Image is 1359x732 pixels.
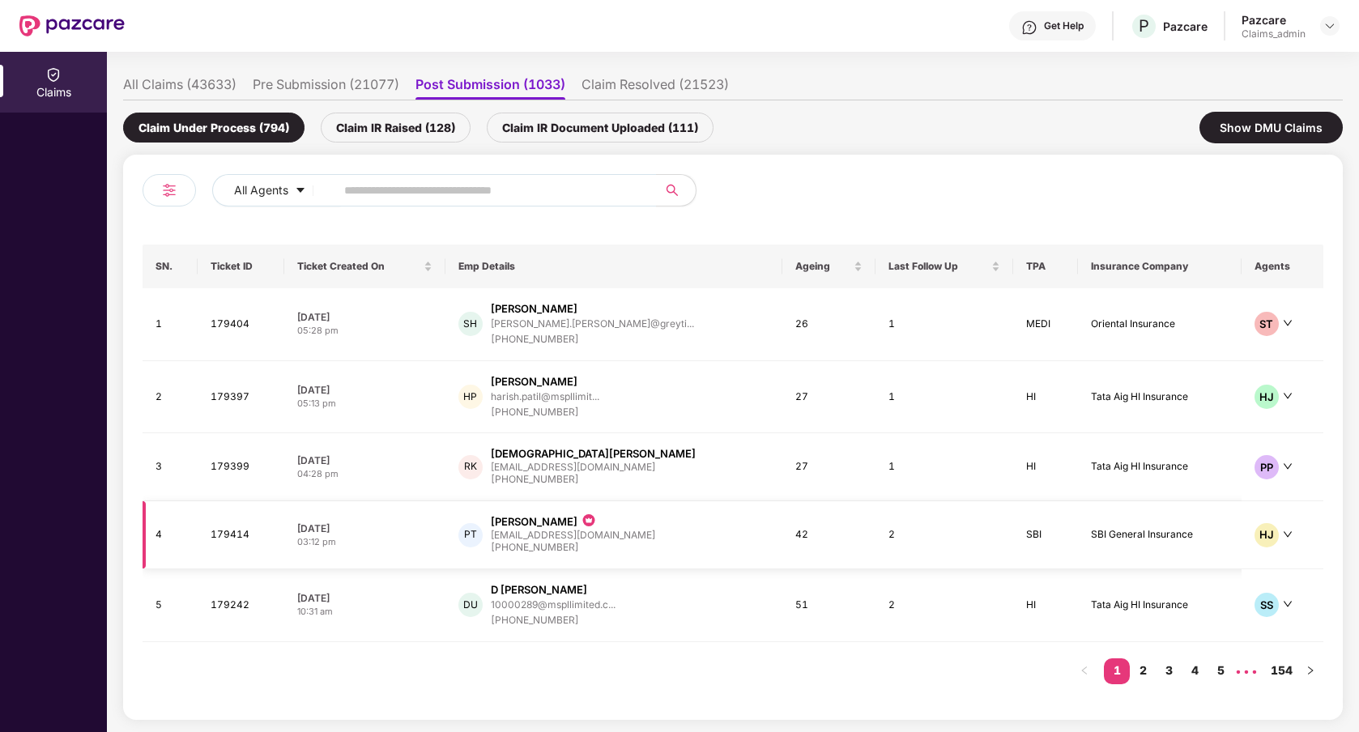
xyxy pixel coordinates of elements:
div: Get Help [1044,19,1084,32]
div: [DATE] [297,383,432,397]
div: Claims_admin [1242,28,1306,40]
li: 3 [1156,658,1182,684]
div: [PHONE_NUMBER] [491,613,616,628]
span: right [1306,666,1315,675]
td: Tata Aig HI Insurance [1078,361,1242,434]
td: SBI [1013,501,1077,569]
div: [DATE] [297,453,432,467]
th: Emp Details [445,245,782,288]
img: svg+xml;base64,PHN2ZyBpZD0iQ2xhaW0iIHhtbG5zPSJodHRwOi8vd3d3LnczLm9yZy8yMDAwL3N2ZyIgd2lkdGg9IjIwIi... [45,66,62,83]
div: harish.patil@mspllimit... [491,391,599,402]
li: 4 [1182,658,1208,684]
div: SH [458,312,483,336]
div: RK [458,455,483,479]
td: 2 [875,501,1013,569]
td: 179399 [198,433,285,501]
th: Ticket Created On [284,245,445,288]
div: [DATE] [297,521,432,535]
div: Pazcare [1163,19,1208,34]
span: down [1283,462,1293,471]
td: 179414 [198,501,285,569]
span: down [1283,599,1293,609]
td: Tata Aig HI Insurance [1078,569,1242,642]
div: HJ [1255,385,1279,409]
li: Claim Resolved (21523) [582,76,729,100]
div: [PERSON_NAME] [491,301,577,317]
td: 179404 [198,288,285,361]
li: All Claims (43633) [123,76,236,100]
div: 10000289@mspllimited.c... [491,599,616,610]
td: 42 [782,501,875,569]
td: 179397 [198,361,285,434]
div: 03:12 pm [297,535,432,549]
th: Agents [1242,245,1323,288]
a: 1 [1104,658,1130,683]
div: [PHONE_NUMBER] [491,405,599,420]
td: 179242 [198,569,285,642]
div: ST [1255,312,1279,336]
div: [EMAIL_ADDRESS][DOMAIN_NAME] [491,530,655,540]
button: right [1297,658,1323,684]
span: left [1080,666,1089,675]
div: 05:13 pm [297,397,432,411]
li: 1 [1104,658,1130,684]
span: ••• [1233,658,1259,684]
div: DU [458,593,483,617]
td: SBI General Insurance [1078,501,1242,569]
th: Ticket ID [198,245,285,288]
th: Ageing [782,245,875,288]
div: Claim IR Document Uploaded (111) [487,113,714,143]
th: SN. [143,245,198,288]
td: 1 [875,433,1013,501]
li: 2 [1130,658,1156,684]
a: 4 [1182,658,1208,683]
li: Pre Submission (21077) [253,76,399,100]
td: 51 [782,569,875,642]
td: 2 [875,569,1013,642]
td: HI [1013,569,1077,642]
span: Ticket Created On [297,260,420,273]
td: HI [1013,433,1077,501]
div: 04:28 pm [297,467,432,481]
div: Show DMU Claims [1199,112,1343,143]
td: 3 [143,433,198,501]
td: MEDI [1013,288,1077,361]
img: New Pazcare Logo [19,15,125,36]
button: All Agentscaret-down [212,174,341,206]
span: down [1283,391,1293,401]
div: Pazcare [1242,12,1306,28]
span: Last Follow Up [888,260,988,273]
th: Last Follow Up [875,245,1013,288]
li: Post Submission (1033) [415,76,565,100]
div: PT [458,523,483,547]
div: 10:31 am [297,605,432,619]
li: 5 [1208,658,1233,684]
td: 1 [143,288,198,361]
li: Next Page [1297,658,1323,684]
a: 5 [1208,658,1233,683]
td: 5 [143,569,198,642]
span: Ageing [795,260,850,273]
td: 1 [875,288,1013,361]
td: 2 [143,361,198,434]
li: Previous Page [1071,658,1097,684]
td: Tata Aig HI Insurance [1078,433,1242,501]
button: search [656,174,697,206]
img: icon [581,511,597,530]
div: [PERSON_NAME] [491,374,577,389]
div: [DATE] [297,591,432,605]
td: 27 [782,433,875,501]
td: 1 [875,361,1013,434]
td: 4 [143,501,198,569]
img: svg+xml;base64,PHN2ZyB4bWxucz0iaHR0cDovL3d3dy53My5vcmcvMjAwMC9zdmciIHdpZHRoPSIyNCIgaGVpZ2h0PSIyNC... [160,181,179,200]
div: SS [1255,593,1279,617]
div: [DATE] [297,310,432,324]
div: [PERSON_NAME].[PERSON_NAME]@greyti... [491,318,694,329]
a: 2 [1130,658,1156,683]
td: HI [1013,361,1077,434]
li: Next 5 Pages [1233,658,1259,684]
span: search [656,184,688,197]
th: Insurance Company [1078,245,1242,288]
div: [PHONE_NUMBER] [491,540,655,555]
li: 154 [1266,658,1297,684]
